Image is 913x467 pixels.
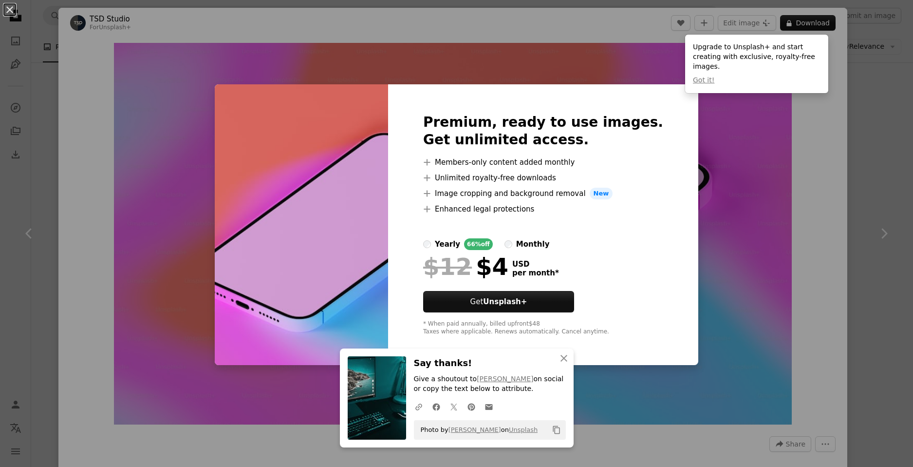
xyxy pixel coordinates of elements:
[423,254,472,279] span: $12
[685,35,828,93] div: Upgrade to Unsplash+ and start creating with exclusive, royalty-free images.
[423,254,508,279] div: $4
[414,374,566,394] p: Give a shoutout to on social or copy the text below to attribute.
[423,114,663,149] h2: Premium, ready to use images. Get unlimited access.
[512,269,559,277] span: per month *
[416,422,538,438] span: Photo by on
[483,297,527,306] strong: Unsplash+
[548,422,565,438] button: Copy to clipboard
[516,238,550,250] div: monthly
[215,84,388,365] img: premium_photo-1680985551009-05107cd2752c
[504,240,512,248] input: monthly
[477,375,533,383] a: [PERSON_NAME]
[423,291,574,312] button: GetUnsplash+
[464,238,493,250] div: 66% off
[423,188,663,199] li: Image cropping and background removal
[512,260,559,269] span: USD
[423,172,663,184] li: Unlimited royalty-free downloads
[509,426,538,433] a: Unsplash
[463,397,480,416] a: Share on Pinterest
[428,397,445,416] a: Share on Facebook
[423,203,663,215] li: Enhanced legal protections
[480,397,498,416] a: Share over email
[445,397,463,416] a: Share on Twitter
[590,188,613,199] span: New
[693,76,714,85] button: Got it!
[435,238,460,250] div: yearly
[423,156,663,168] li: Members-only content added monthly
[448,426,501,433] a: [PERSON_NAME]
[423,320,663,336] div: * When paid annually, billed upfront $48 Taxes where applicable. Renews automatically. Cancel any...
[423,240,431,248] input: yearly66%off
[414,356,566,370] h3: Say thanks!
